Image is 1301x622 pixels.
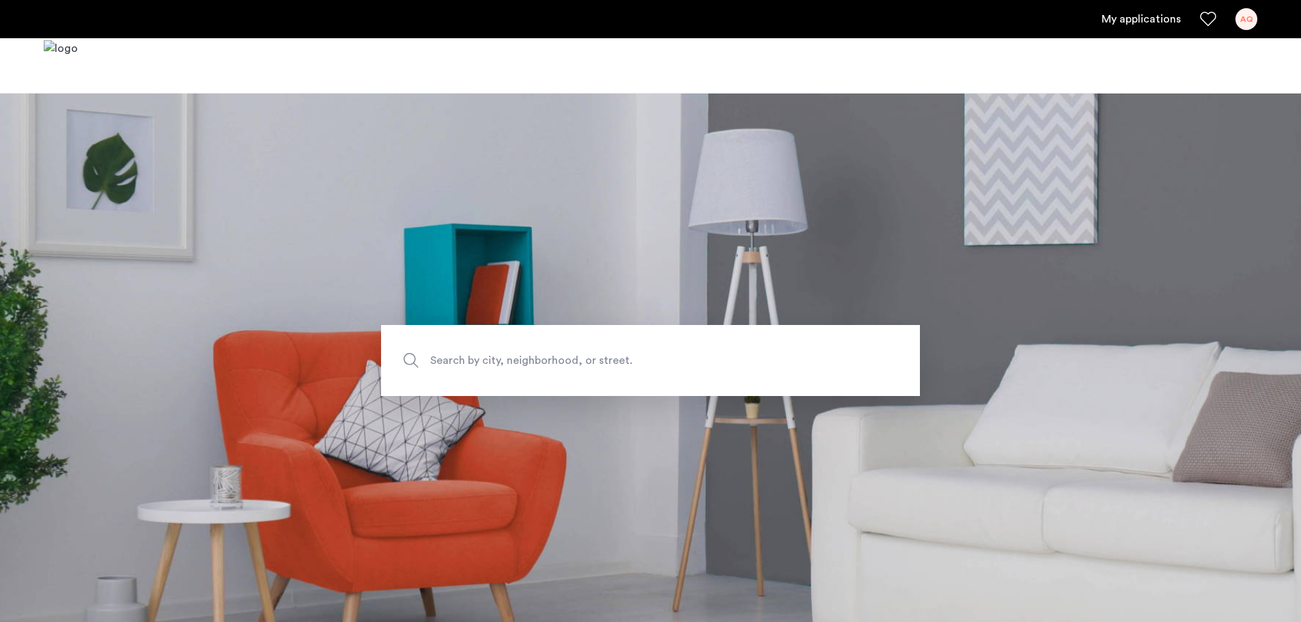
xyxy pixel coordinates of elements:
[44,40,78,91] a: Cazamio logo
[1235,8,1257,30] div: AQ
[1200,11,1216,27] a: Favorites
[1102,11,1181,27] a: My application
[430,351,807,369] span: Search by city, neighborhood, or street.
[44,40,78,91] img: logo
[381,325,920,396] input: Apartment Search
